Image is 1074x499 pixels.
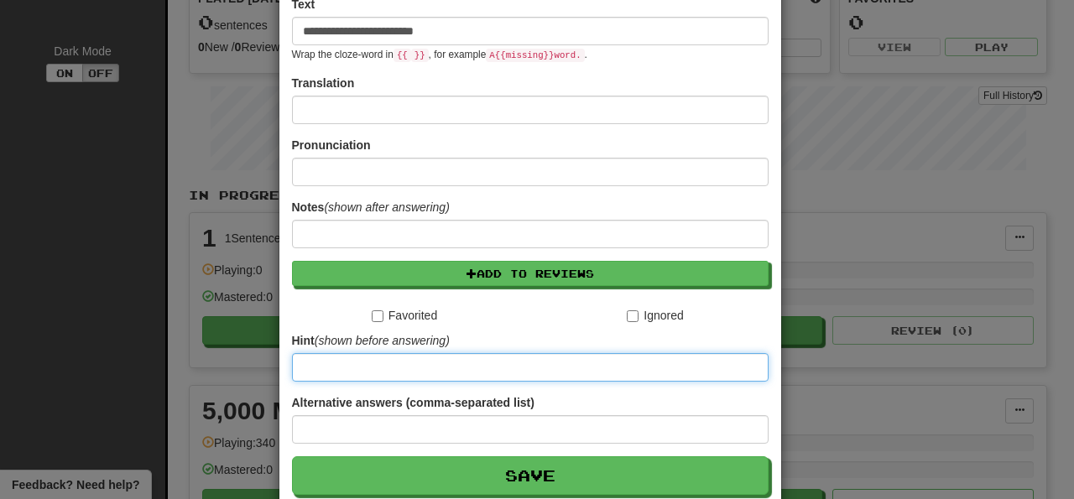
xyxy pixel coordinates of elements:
input: Favorited [372,310,383,322]
label: Alternative answers (comma-separated list) [292,394,534,411]
label: Translation [292,75,355,91]
label: Ignored [627,307,683,324]
button: Add to Reviews [292,261,769,286]
label: Hint [292,332,450,349]
code: {{ [394,49,411,62]
label: Notes [292,199,450,216]
code: }} [411,49,429,62]
em: (shown after answering) [324,200,449,214]
label: Pronunciation [292,137,371,153]
code: A {{ missing }} word. [486,49,584,62]
label: Favorited [372,307,437,324]
small: Wrap the cloze-word in , for example . [292,49,587,60]
em: (shown before answering) [315,334,450,347]
input: Ignored [627,310,639,322]
button: Save [292,456,769,495]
